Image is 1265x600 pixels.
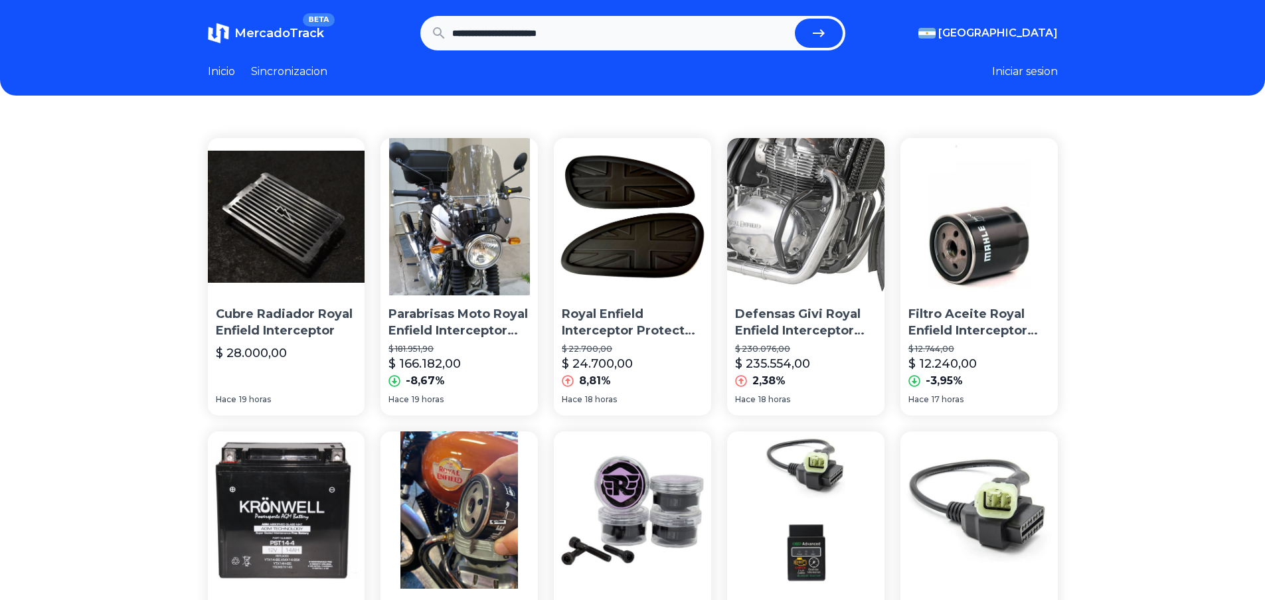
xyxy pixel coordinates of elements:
[562,344,703,354] p: $ 22.700,00
[380,138,538,415] a: Parabrisas Moto Royal Enfield Interceptor 650 En BullforceParabrisas Moto Royal Enfield Intercept...
[735,394,756,405] span: Hace
[216,394,236,405] span: Hace
[900,138,1058,415] a: Filtro Aceite Royal Enfield Interceptor 650 Mahle. McaFiltro Aceite Royal Enfield Interceptor 650...
[727,138,885,295] img: Defensas Givi Royal Enfield Interceptor 650 Tn9051 Bamp
[727,138,885,415] a: Defensas Givi Royal Enfield Interceptor 650 Tn9051 BampDefensas Givi Royal Enfield Interceptor 65...
[727,431,885,589] img: Scanner Moto Royal Enfield Continental Interceptor Himalayan
[918,25,1058,41] button: [GEOGRAPHIC_DATA]
[406,373,445,389] p: -8,67%
[735,354,810,373] p: $ 235.554,00
[216,344,287,362] p: $ 28.000,00
[208,138,365,295] img: Cubre Radiador Royal Enfield Interceptor
[388,394,409,405] span: Hace
[412,394,444,405] span: 19 horas
[585,394,617,405] span: 18 horas
[562,306,703,339] p: Royal Enfield Interceptor Protector De Tanque Goma 7mm 3m !
[208,431,365,589] img: Bateria Moto Kronwell Royal Enfield Interceptor 650 Ytx14-bs
[554,431,711,589] img: Control Crucero Mecanico Royal Enfield Interceptor Mdo 3d
[908,394,929,405] span: Hace
[303,13,334,27] span: BETA
[216,306,357,339] p: Cubre Radiador Royal Enfield Interceptor
[758,394,790,405] span: 18 horas
[992,64,1058,80] button: Iniciar sesion
[938,25,1058,41] span: [GEOGRAPHIC_DATA]
[234,26,324,40] span: MercadoTrack
[388,306,530,339] p: Parabrisas Moto Royal Enfield Interceptor 650 En Bullforce
[208,23,324,44] a: MercadoTrackBETA
[932,394,964,405] span: 17 horas
[908,344,1050,354] p: $ 12.744,00
[388,344,530,354] p: $ 181.951,90
[562,354,633,373] p: $ 24.700,00
[908,354,977,373] p: $ 12.240,00
[900,431,1058,589] img: Adaptador Scanner Moto Royal Enfield Continental Interceptor
[562,394,582,405] span: Hace
[926,373,963,389] p: -3,95%
[900,138,1058,295] img: Filtro Aceite Royal Enfield Interceptor 650 Mahle. Mca
[752,373,786,389] p: 2,38%
[388,354,461,373] p: $ 166.182,00
[579,373,611,389] p: 8,81%
[554,138,711,415] a: Royal Enfield Interceptor Protector De Tanque Goma 7mm 3m !Royal Enfield Interceptor Protector De...
[735,344,877,354] p: $ 230.076,00
[208,64,235,80] a: Inicio
[251,64,327,80] a: Sincronizacion
[908,306,1050,339] p: Filtro Aceite Royal Enfield Interceptor 650 [PERSON_NAME]. Mca
[554,138,711,295] img: Royal Enfield Interceptor Protector De Tanque Goma 7mm 3m !
[208,138,365,415] a: Cubre Radiador Royal Enfield InterceptorCubre Radiador Royal Enfield Interceptor$ 28.000,00Hace19...
[380,431,538,589] img: Filtro Aceite Royal Enfield Interceptor 650 Mahle Original
[380,138,538,295] img: Parabrisas Moto Royal Enfield Interceptor 650 En Bullforce
[208,23,229,44] img: MercadoTrack
[918,28,936,38] img: Argentina
[239,394,271,405] span: 19 horas
[735,306,877,339] p: Defensas Givi Royal Enfield Interceptor 650 Tn9051 Bamp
